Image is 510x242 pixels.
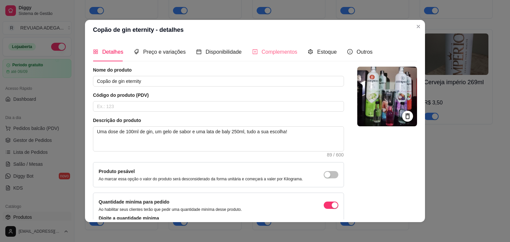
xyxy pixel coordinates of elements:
[93,101,344,112] input: Ex.: 123
[93,49,98,54] span: appstore
[252,49,258,54] span: plus-square
[99,176,303,182] p: Ao marcar essa opção o valor do produto será desconsiderado da forma unitária e começará a valer ...
[99,215,338,221] article: Digite a quantidade mínima
[134,49,139,54] span: tags
[317,49,337,55] span: Estoque
[85,20,425,40] header: Copão de gin eternity - detalhes
[347,49,353,54] span: info-circle
[93,67,344,73] article: Nome do produto
[93,76,344,87] input: Ex.: Hamburguer de costela
[143,49,186,55] span: Preço e variações
[308,49,313,54] span: code-sandbox
[93,127,344,151] textarea: Uma dose de 100ml de gin, um gelo de sabor e uma lata de baly 250ml, tudo a sua escolha!
[196,49,202,54] span: calendar
[262,49,297,55] span: Complementos
[102,49,123,55] span: Detalhes
[413,21,424,32] button: Close
[99,169,135,174] label: Produto pesável
[99,207,242,212] p: Ao habilitar seus clientes terão que pedir uma quantidade miníma desse produto.
[99,199,169,205] label: Quantidade miníma para pedido
[93,92,344,98] article: Código do produto (PDV)
[357,67,417,126] img: logo da loja
[206,49,242,55] span: Disponibilidade
[93,117,344,124] article: Descrição do produto
[357,49,373,55] span: Outros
